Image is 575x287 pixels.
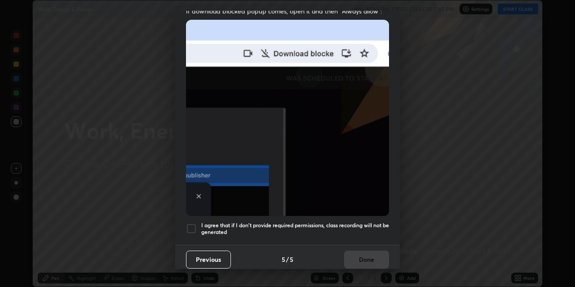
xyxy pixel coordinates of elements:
[186,251,231,269] button: Previous
[201,222,389,236] h5: I agree that if I don't provide required permissions, class recording will not be generated
[186,20,389,216] img: downloads-permission-blocked.gif
[286,255,289,264] h4: /
[186,7,389,15] span: If download blocked popup comes, open it and then "Always allow":
[282,255,285,264] h4: 5
[290,255,293,264] h4: 5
